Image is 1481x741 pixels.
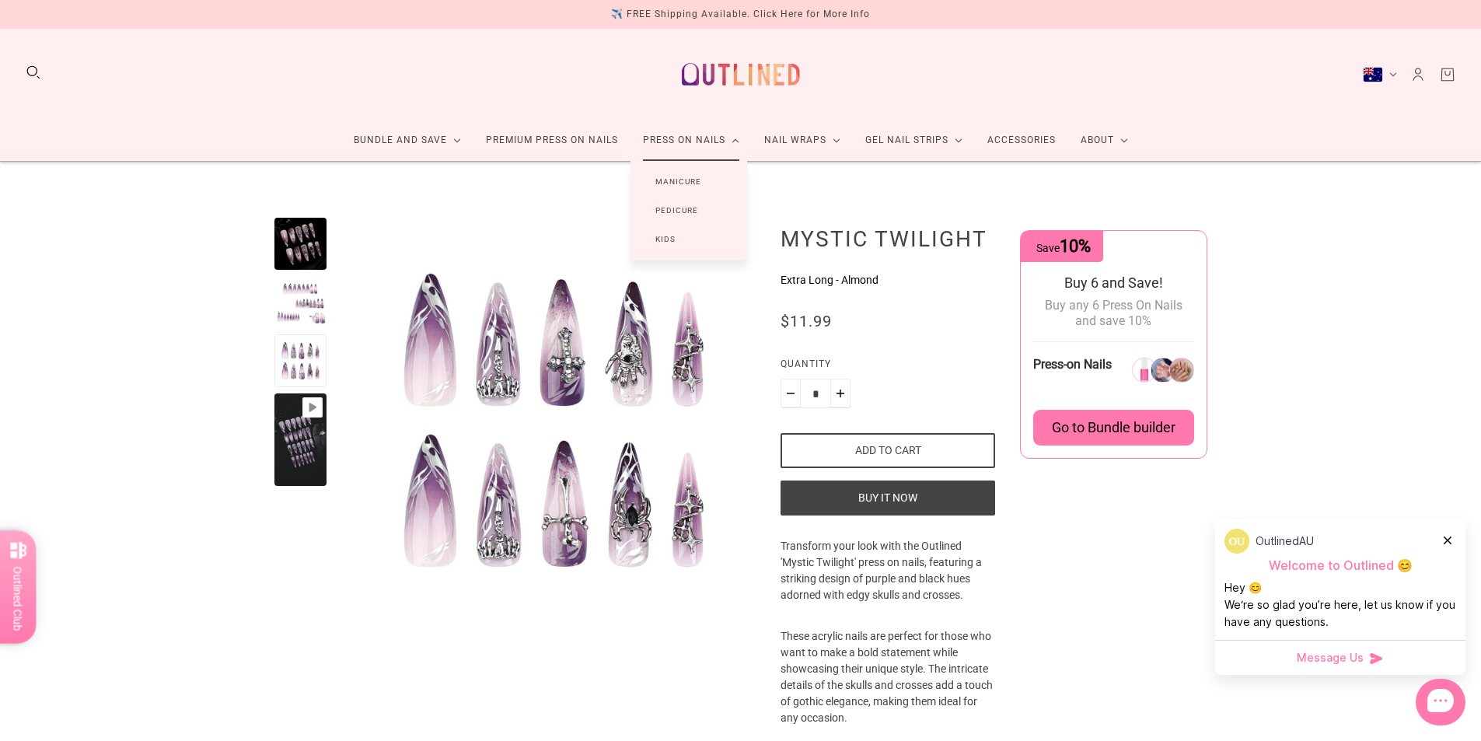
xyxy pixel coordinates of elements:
button: Add to cart [781,433,995,468]
span: Press-on Nails [1033,357,1112,372]
a: Bundle and Save [341,120,473,161]
button: Buy it now [781,481,995,516]
span: Message Us [1297,650,1364,666]
modal-trigger: Enlarge product image [351,218,756,623]
a: Accessories [975,120,1068,161]
p: OutlinedAU [1256,533,1314,550]
span: 10% [1060,236,1091,256]
a: Cart [1439,66,1456,83]
span: Buy 6 and Save! [1064,274,1163,291]
a: Pedicure [630,196,723,225]
a: About [1068,120,1140,161]
span: Go to Bundle builder [1052,419,1175,436]
a: Press On Nails [630,120,752,161]
h1: Mystic Twilight [781,225,995,252]
span: $11.99 [781,312,832,330]
p: Extra Long - Almond [781,272,995,288]
button: Plus [830,379,851,408]
a: Nail Wraps [752,120,853,161]
label: Quantity [781,356,995,379]
img: data:image/png;base64,iVBORw0KGgoAAAANSUhEUgAAACQAAAAkCAYAAADhAJiYAAACJklEQVR4AexUO28TQRice/mFQxI... [1224,529,1249,554]
a: Kids [630,225,700,253]
div: ✈️ FREE Shipping Available. Click Here for More Info [611,6,870,23]
a: Account [1409,66,1427,83]
a: Gel Nail Strips [853,120,975,161]
button: Search [25,64,42,81]
img: Mystic Twilight [351,218,756,623]
span: Save [1036,242,1091,254]
button: Australia [1363,67,1397,82]
p: Welcome to Outlined 😊 [1224,557,1456,574]
a: Premium Press On Nails [473,120,630,161]
a: Manicure [630,167,726,196]
span: Buy any 6 Press On Nails and save 10% [1045,298,1182,328]
button: Minus [781,379,801,408]
a: Outlined [672,41,809,107]
p: Transform your look with the Outlined 'Mystic Twilight' press on nails, featuring a striking desi... [781,538,995,628]
div: Hey 😊 We‘re so glad you’re here, let us know if you have any questions. [1224,579,1456,631]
